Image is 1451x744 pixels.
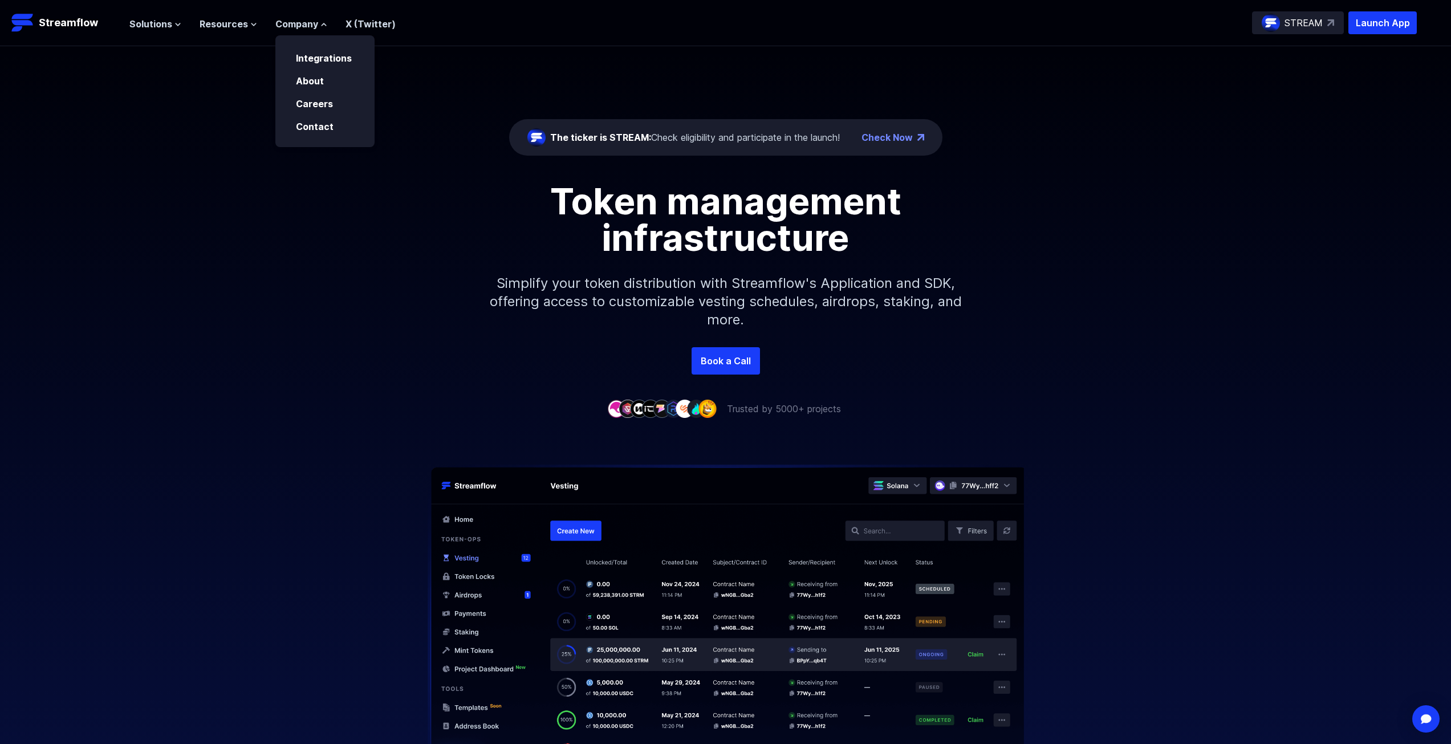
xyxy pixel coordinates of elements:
[296,98,333,109] a: Careers
[1252,11,1344,34] a: STREAM
[727,402,841,416] p: Trusted by 5000+ projects
[1285,16,1323,30] p: STREAM
[1412,705,1440,733] div: Open Intercom Messenger
[11,11,118,34] a: Streamflow
[917,134,924,141] img: top-right-arrow.png
[550,131,840,144] div: Check eligibility and participate in the launch!
[676,400,694,417] img: company-7
[346,18,396,30] a: X (Twitter)
[1262,14,1280,32] img: streamflow-logo-circle.png
[200,17,248,31] span: Resources
[296,75,324,87] a: About
[469,183,982,256] h1: Token management infrastructure
[527,128,546,147] img: streamflow-logo-circle.png
[692,347,760,375] a: Book a Call
[861,131,913,144] a: Check Now
[664,400,682,417] img: company-6
[550,132,651,143] span: The ticker is STREAM:
[630,400,648,417] img: company-3
[607,400,625,417] img: company-1
[275,17,327,31] button: Company
[698,400,717,417] img: company-9
[1327,19,1334,26] img: top-right-arrow.svg
[275,17,318,31] span: Company
[39,15,98,31] p: Streamflow
[11,11,34,34] img: Streamflow Logo
[296,52,352,64] a: Integrations
[129,17,181,31] button: Solutions
[296,121,334,132] a: Contact
[200,17,257,31] button: Resources
[1348,11,1417,34] button: Launch App
[687,400,705,417] img: company-8
[641,400,660,417] img: company-4
[619,400,637,417] img: company-2
[653,400,671,417] img: company-5
[481,256,971,347] p: Simplify your token distribution with Streamflow's Application and SDK, offering access to custom...
[129,17,172,31] span: Solutions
